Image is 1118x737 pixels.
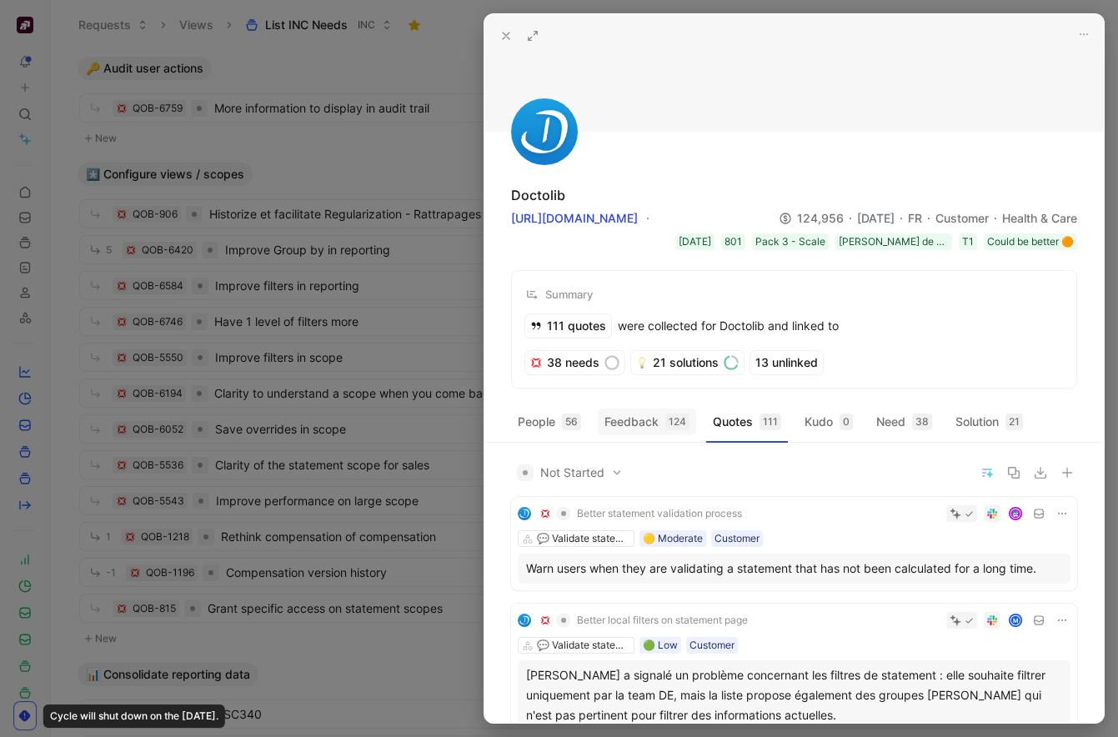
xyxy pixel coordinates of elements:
div: 38 [912,414,932,430]
img: logo [518,614,531,627]
span: Not Started [517,463,623,483]
img: logo [518,507,531,520]
div: M [1010,615,1021,626]
button: 💢Better local filters on statement page [534,610,754,630]
div: 124,956 [779,208,857,228]
a: [URL][DOMAIN_NAME] [511,211,638,225]
img: 💢 [540,509,550,519]
div: 124 [665,414,689,430]
div: 801 [724,233,742,250]
img: avatar [1010,509,1021,519]
span: Better local filters on statement page [577,614,748,627]
div: [DATE] [857,208,908,228]
div: Could be better 🟠 [987,233,1074,250]
div: [PERSON_NAME] a signalé un problème concernant les filtres de statement : elle souhaite filtrer u... [526,665,1062,725]
div: Pack 3 - Scale [755,233,825,250]
div: 111 quotes [525,314,611,338]
div: Doctolib [511,185,565,205]
div: Cycle will shut down on the [DATE]. [43,704,225,728]
div: 13 unlinked [750,351,823,374]
div: Health & Care [1002,208,1077,228]
span: Better statement validation process [577,507,742,520]
button: 💢Better statement validation process [534,504,748,524]
img: 💢 [540,615,550,625]
div: FR [908,208,935,228]
div: Customer [689,637,734,654]
div: Warn users when they are validating a statement that has not been calculated for a long time. [526,559,1062,579]
div: 0 [840,414,853,430]
div: were collected for Doctolib and linked to [525,314,839,338]
div: Summary [525,284,593,304]
div: 🟢 Low [643,637,678,654]
button: Need [870,409,939,435]
div: Customer [935,208,1002,228]
div: 💬 Validate statements [537,637,630,654]
div: 38 needs [525,351,624,374]
button: Quotes [706,409,788,435]
button: Kudo [798,409,860,435]
div: 21 solutions [631,351,744,374]
div: [DATE] [679,233,711,250]
div: 111 [760,414,781,430]
img: 💢 [530,357,542,368]
div: 🟡 Moderate [643,530,703,547]
div: T1 [962,233,974,250]
img: 💡 [636,357,648,368]
div: 💬 Validate statements [537,530,630,547]
div: Customer [714,530,760,547]
div: 56 [562,414,581,430]
div: [PERSON_NAME] de Forge [839,233,949,250]
button: People [511,409,588,435]
div: 21 [1005,414,1023,430]
button: Feedback [598,409,696,435]
img: logo [511,98,578,165]
button: Solution [949,409,1030,435]
button: Not Started [511,462,629,484]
